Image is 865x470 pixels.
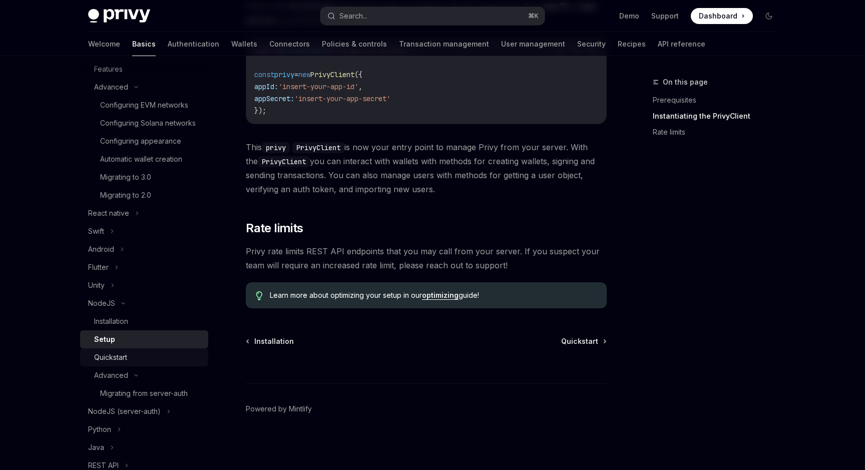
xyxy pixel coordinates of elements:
[88,261,109,273] div: Flutter
[88,423,111,435] div: Python
[246,140,607,196] span: This is now your entry point to manage Privy from your server. With the you can interact with wal...
[88,441,104,453] div: Java
[100,135,181,147] div: Configuring appearance
[246,404,312,414] a: Powered by Mintlify
[294,70,298,79] span: =
[94,315,128,327] div: Installation
[94,351,127,363] div: Quickstart
[691,8,753,24] a: Dashboard
[699,11,737,21] span: Dashboard
[247,336,294,346] a: Installation
[254,82,278,91] span: appId:
[278,82,358,91] span: 'insert-your-app-id'
[88,32,120,56] a: Welcome
[80,312,208,330] a: Installation
[274,70,294,79] span: privy
[88,9,150,23] img: dark logo
[339,10,367,22] div: Search...
[399,32,489,56] a: Transaction management
[298,70,310,79] span: new
[80,132,208,150] a: Configuring appearance
[292,142,344,153] code: PrivyClient
[663,76,708,88] span: On this page
[88,405,161,417] div: NodeJS (server-auth)
[80,150,208,168] a: Automatic wallet creation
[100,117,196,129] div: Configuring Solana networks
[80,348,208,366] a: Quickstart
[294,94,390,103] span: 'insert-your-app-secret'
[354,70,362,79] span: ({
[501,32,565,56] a: User management
[258,156,310,167] code: PrivyClient
[88,207,129,219] div: React native
[256,291,263,300] svg: Tip
[618,32,646,56] a: Recipes
[761,8,777,24] button: Toggle dark mode
[88,297,115,309] div: NodeJS
[262,142,290,153] code: privy
[94,333,115,345] div: Setup
[94,369,128,381] div: Advanced
[658,32,705,56] a: API reference
[653,108,785,124] a: Instantiating the PrivyClient
[100,189,151,201] div: Migrating to 2.0
[653,124,785,140] a: Rate limits
[254,94,294,103] span: appSecret:
[270,290,597,300] span: Learn more about optimizing your setup in our guide!
[246,220,303,236] span: Rate limits
[168,32,219,56] a: Authentication
[100,387,188,399] div: Migrating from server-auth
[80,384,208,402] a: Migrating from server-auth
[653,92,785,108] a: Prerequisites
[422,291,459,300] a: optimizing
[651,11,679,21] a: Support
[231,32,257,56] a: Wallets
[100,153,182,165] div: Automatic wallet creation
[269,32,310,56] a: Connectors
[246,244,607,272] span: Privy rate limits REST API endpoints that you may call from your server. If you suspect your team...
[254,336,294,346] span: Installation
[80,96,208,114] a: Configuring EVM networks
[322,32,387,56] a: Policies & controls
[310,70,354,79] span: PrivyClient
[561,336,606,346] a: Quickstart
[528,12,539,20] span: ⌘ K
[80,114,208,132] a: Configuring Solana networks
[88,225,104,237] div: Swift
[80,168,208,186] a: Migrating to 3.0
[254,106,266,115] span: });
[88,279,105,291] div: Unity
[94,81,128,93] div: Advanced
[132,32,156,56] a: Basics
[619,11,639,21] a: Demo
[88,243,114,255] div: Android
[320,7,545,25] button: Search...⌘K
[100,99,188,111] div: Configuring EVM networks
[561,336,598,346] span: Quickstart
[254,70,274,79] span: const
[577,32,606,56] a: Security
[358,82,362,91] span: ,
[80,330,208,348] a: Setup
[80,186,208,204] a: Migrating to 2.0
[100,171,151,183] div: Migrating to 3.0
